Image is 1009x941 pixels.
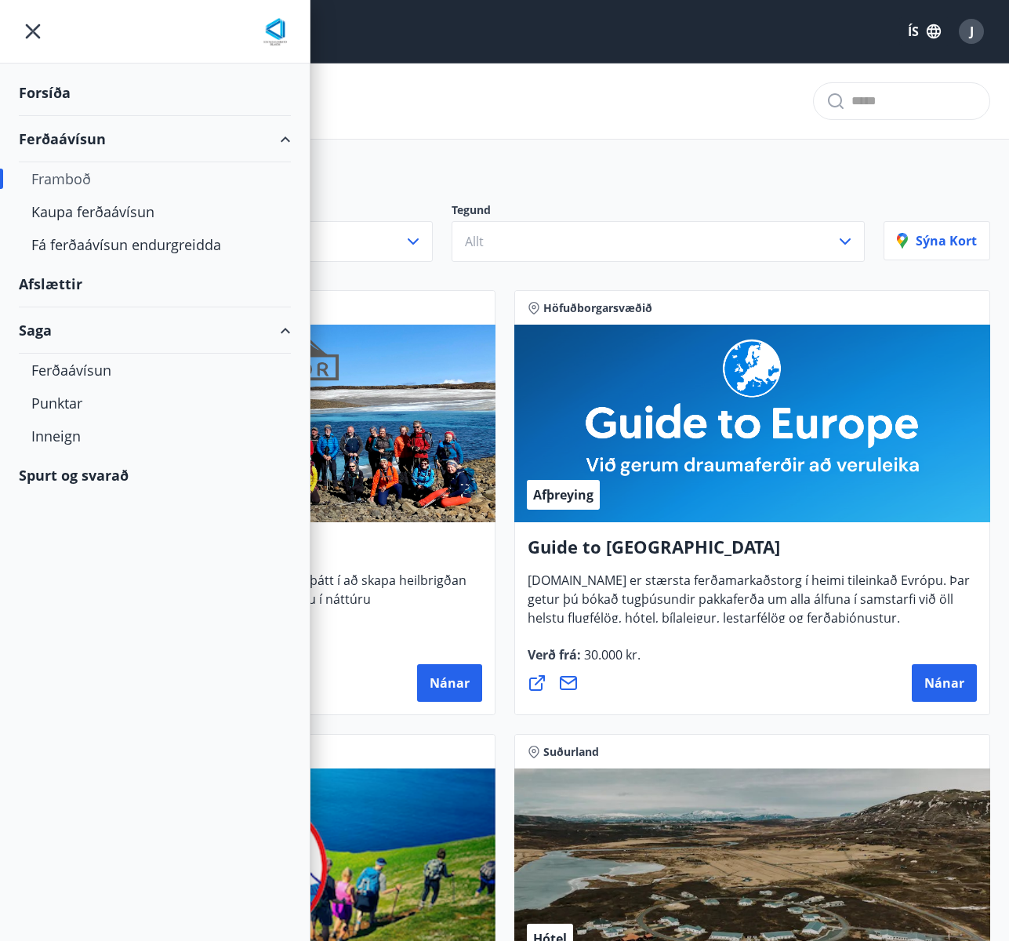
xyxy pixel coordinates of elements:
[260,17,291,49] img: union_logo
[31,387,278,420] div: Punktar
[452,202,866,221] p: Tegund
[897,232,977,249] p: Sýna kort
[452,221,866,262] button: Allt
[31,228,278,261] div: Fá ferðaávísun endurgreidda
[899,17,949,45] button: ÍS
[884,221,990,260] button: Sýna kort
[543,300,652,316] span: Höfuðborgarsvæðið
[19,452,291,498] div: Spurt og svarað
[417,664,482,702] button: Nánar
[528,572,970,639] span: [DOMAIN_NAME] er stærsta ferðamarkaðstorg í heimi tileinkað Evrópu. Þar getur þú bókað tugþúsundi...
[528,646,641,676] span: Verð frá :
[543,744,599,760] span: Suðurland
[31,354,278,387] div: Ferðaávísun
[430,674,470,692] span: Nánar
[31,162,278,195] div: Framboð
[528,535,978,571] h4: Guide to [GEOGRAPHIC_DATA]
[581,646,641,663] span: 30.000 kr.
[31,420,278,452] div: Inneign
[912,664,977,702] button: Nánar
[924,674,964,692] span: Nánar
[19,70,291,116] div: Forsíða
[465,233,484,250] span: Allt
[19,116,291,162] div: Ferðaávísun
[19,261,291,307] div: Afslættir
[19,17,47,45] button: menu
[19,307,291,354] div: Saga
[31,195,278,228] div: Kaupa ferðaávísun
[953,13,990,50] button: J
[533,486,593,503] span: Afþreying
[970,23,974,40] span: J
